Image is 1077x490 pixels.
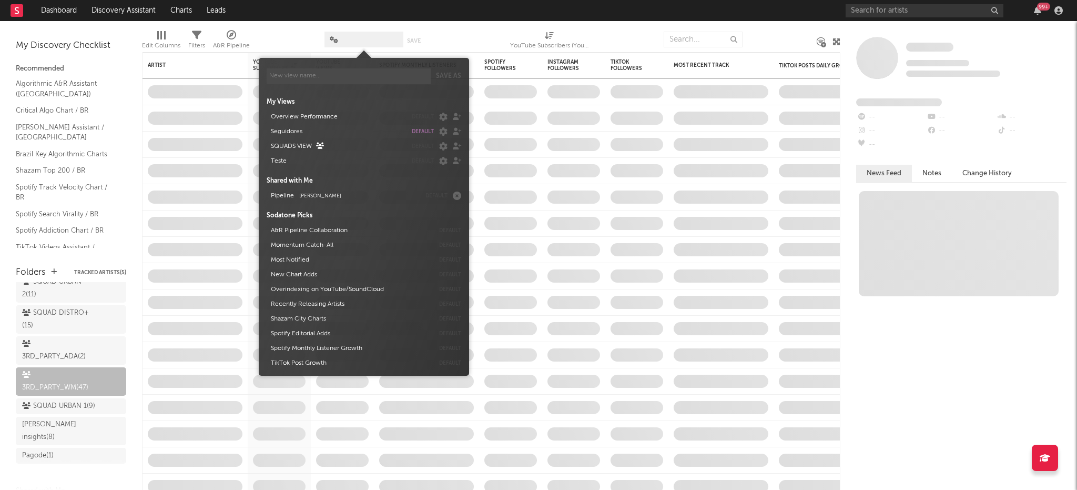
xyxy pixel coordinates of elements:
div: Folders [16,266,46,279]
span: [PERSON_NAME] [299,193,341,198]
button: default [412,144,434,149]
div: 3RD_PARTY_ADA ( 2 ) [22,338,96,363]
button: Save as [436,68,461,84]
button: default [439,257,461,263]
button: default [439,243,461,248]
button: SQUADS VIEW [267,139,407,154]
button: Momentum Catch-All [267,238,434,253]
a: Spotify Addiction Chart / BR [16,225,116,236]
button: Overindexing on YouTube/SoundCloud [267,282,434,297]
a: SQUAD URBAN 1(9) [16,398,126,414]
a: SQUAD URBAN 2(11) [16,274,126,303]
div: YouTube Subscribers [253,59,297,72]
a: [PERSON_NAME] insights(8) [16,417,126,445]
button: Recently Releasing Artists [267,297,434,312]
button: Shazam City Charts [267,312,434,326]
div: Artist [148,62,227,68]
a: [PERSON_NAME] Assistant / [GEOGRAPHIC_DATA] [16,122,116,143]
button: default [439,316,461,322]
a: Pagode(1) [16,448,126,464]
div: My Discovery Checklist [16,39,126,52]
a: 3RD_PARTY_ADA(2) [16,336,126,365]
button: News Feed [856,165,912,182]
button: default [439,302,461,307]
input: New view name... [267,68,431,84]
div: Edit Columns [142,26,180,57]
a: Algorithmic A&R Assistant ([GEOGRAPHIC_DATA]) [16,78,116,99]
button: default [439,331,461,336]
input: Search... [664,32,743,47]
div: Edit Columns [142,39,180,52]
a: Brazil Key Algorithmic Charts [16,148,116,160]
button: Pipeline[PERSON_NAME] [267,188,420,203]
button: default [439,228,461,233]
div: SQUAD URBAN 2 ( 11 ) [22,276,96,301]
button: default [439,287,461,292]
div: 99 + [1037,3,1050,11]
span: Fans Added by Platform [856,98,942,106]
a: Spotify Track Velocity Chart / BR [16,182,116,203]
div: YouTube Subscribers (YouTube Subscribers) [510,26,589,57]
div: SQUAD DISTRO+ ( 15 ) [22,307,96,332]
div: My Views [267,97,461,107]
div: Filters [188,26,205,57]
button: default [412,158,434,164]
div: Sodatone Picks [267,211,461,221]
button: Notes [912,165,952,182]
div: -- [926,124,996,138]
div: A&R Pipeline [213,26,250,57]
div: Spotify Followers [484,59,521,72]
a: Shazam Top 200 / BR [16,165,116,176]
div: -- [997,124,1066,138]
button: default [439,346,461,351]
button: Most Notified [267,253,434,267]
div: YouTube Subscribers (YouTube Subscribers) [510,39,589,52]
span: 0 fans last week [906,71,1000,77]
div: -- [856,138,926,152]
a: Some Artist [906,42,953,53]
a: SQUAD DISTRO+(15) [16,305,126,334]
div: -- [997,111,1066,124]
button: New Chart Adds [267,267,434,282]
a: Critical Algo Chart / BR [16,105,116,116]
div: Instagram Followers [547,59,584,72]
div: Pagode ( 1 ) [22,449,54,462]
a: Spotify Search Virality / BR [16,208,116,220]
div: A&R Pipeline [213,39,250,52]
button: Change History [952,165,1022,182]
button: Overview Performance [267,109,407,124]
button: Spotify Monthly Listener Growth [267,341,434,356]
button: Save [407,38,421,44]
button: default [439,272,461,277]
div: Filters [188,39,205,52]
div: Recommended [16,63,126,75]
button: default [439,361,461,366]
button: Seguidores [267,124,407,139]
div: -- [856,124,926,138]
button: 99+ [1034,6,1041,15]
button: default [412,129,434,134]
div: 3RD_PARTY_WM ( 47 ) [22,369,96,394]
button: Teste [267,154,407,168]
div: [PERSON_NAME] insights ( 8 ) [22,418,96,444]
span: Tracking Since: [DATE] [906,60,969,66]
div: Most Recent Track [674,62,753,68]
input: Search for artists [846,4,1003,17]
button: default [412,114,434,119]
div: TikTok Posts Daily Growth [779,63,858,69]
button: Tracked Artists(5) [74,270,126,275]
button: A&R Pipeline Collaboration [267,223,434,238]
div: -- [926,111,996,124]
div: -- [856,111,926,124]
button: Spotify Editorial Adds [267,326,434,341]
div: SQUAD URBAN 1 ( 9 ) [22,400,95,413]
div: Shared with Me [267,176,461,186]
span: Some Artist [906,43,953,52]
button: default [425,193,448,198]
button: TikTok Post Growth [267,356,434,371]
div: TikTok Followers [611,59,647,72]
a: TikTok Videos Assistant / [GEOGRAPHIC_DATA] [16,242,116,263]
a: 3RD_PARTY_WM(47) [16,367,126,396]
